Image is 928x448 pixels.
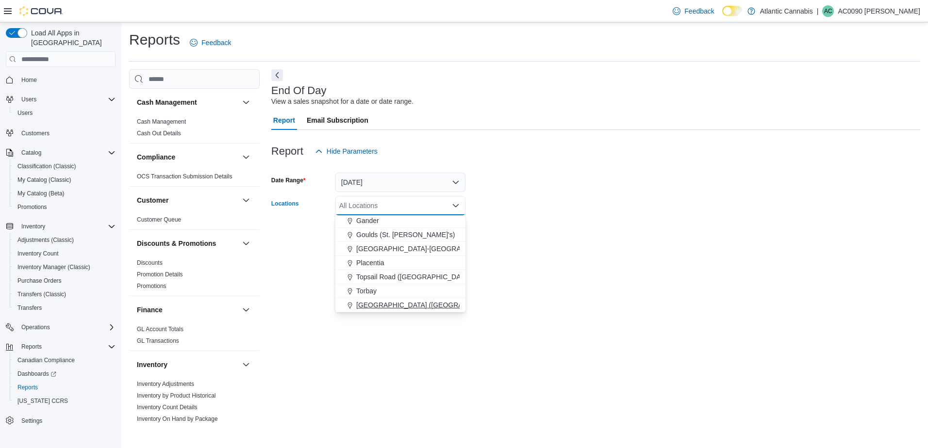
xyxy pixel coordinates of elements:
a: Settings [17,415,46,427]
span: Inventory [21,223,45,230]
p: | [817,5,819,17]
span: Customers [21,129,50,137]
h3: Report [271,145,303,157]
div: Cash Management [129,116,260,143]
button: Finance [137,305,238,315]
span: Purchase Orders [17,277,62,285]
a: Cash Management [137,118,186,125]
a: Adjustments (Classic) [14,234,78,246]
span: My Catalog (Classic) [14,174,116,186]
a: Inventory Count [14,248,63,259]
a: Inventory Manager (Classic) [14,261,94,273]
a: Inventory Adjustments [137,381,194,387]
button: Transfers [10,301,119,315]
span: Operations [21,323,50,331]
button: Classification (Classic) [10,160,119,173]
button: Adjustments (Classic) [10,233,119,247]
span: Promotions [137,282,166,290]
button: Inventory Count [10,247,119,260]
span: Users [17,109,33,117]
span: Report [273,111,295,130]
span: Promotions [17,203,47,211]
a: Dashboards [10,367,119,381]
button: Settings [2,414,119,428]
button: Operations [17,321,54,333]
button: Gander [335,214,465,228]
span: Promotion Details [137,271,183,278]
h3: End Of Day [271,85,327,96]
a: Cash Out Details [137,130,181,137]
span: Users [17,94,116,105]
button: Reports [17,341,46,352]
label: Locations [271,200,299,208]
button: Finance [240,304,252,316]
button: Users [10,106,119,120]
a: Promotions [137,283,166,289]
span: [GEOGRAPHIC_DATA]-[GEOGRAPHIC_DATA] [356,244,500,254]
span: Load All Apps in [GEOGRAPHIC_DATA] [27,28,116,48]
span: Customer Queue [137,216,181,224]
a: Customers [17,128,53,139]
a: Feedback [669,1,718,21]
button: Topsail Road ([GEOGRAPHIC_DATA][PERSON_NAME]) [335,270,465,284]
a: Transfers (Classic) [14,288,70,300]
a: Classification (Classic) [14,160,80,172]
span: Inventory Count [14,248,116,259]
span: Canadian Compliance [14,354,116,366]
div: Customer [129,214,260,229]
span: Inventory Manager (Classic) [17,263,90,271]
span: Hide Parameters [327,146,378,156]
span: My Catalog (Beta) [17,190,65,197]
span: Cash Management [137,118,186,126]
button: Reports [2,340,119,353]
span: Users [14,107,116,119]
button: Catalog [17,147,45,159]
button: Inventory [17,221,49,232]
span: Users [21,96,36,103]
a: Users [14,107,36,119]
a: Purchase Orders [14,275,66,287]
button: Goulds (St. [PERSON_NAME]'s) [335,228,465,242]
h3: Customer [137,195,168,205]
button: Customer [137,195,238,205]
img: Cova [19,6,63,16]
button: Inventory [137,360,238,369]
span: Goulds (St. [PERSON_NAME]'s) [356,230,455,240]
h3: Inventory [137,360,167,369]
button: Placentia [335,256,465,270]
button: Compliance [137,152,238,162]
button: Promotions [10,200,119,214]
a: Reports [14,382,42,393]
label: Date Range [271,176,306,184]
span: Classification (Classic) [14,160,116,172]
span: My Catalog (Beta) [14,188,116,199]
div: AC0090 Chipman Kayla [822,5,834,17]
span: Inventory Manager (Classic) [14,261,116,273]
div: Discounts & Promotions [129,257,260,296]
span: Dashboards [14,368,116,380]
button: [US_STATE] CCRS [10,394,119,408]
h3: Discounts & Promotions [137,239,216,248]
button: Hide Parameters [311,142,381,161]
a: Inventory On Hand by Package [137,416,218,422]
button: Close list of options [452,202,460,209]
span: AC [824,5,832,17]
span: GL Account Totals [137,325,183,333]
a: [US_STATE] CCRS [14,395,72,407]
span: Home [17,74,116,86]
span: Reports [21,343,42,351]
span: Catalog [17,147,116,159]
span: Settings [21,417,42,425]
span: Inventory Adjustments [137,380,194,388]
button: Home [2,73,119,87]
h3: Compliance [137,152,175,162]
button: Next [271,69,283,81]
span: Inventory [17,221,116,232]
button: Users [2,93,119,106]
span: Inventory by Product Historical [137,392,216,400]
a: Feedback [186,33,235,52]
button: Torbay [335,284,465,298]
span: Adjustments (Classic) [17,236,74,244]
